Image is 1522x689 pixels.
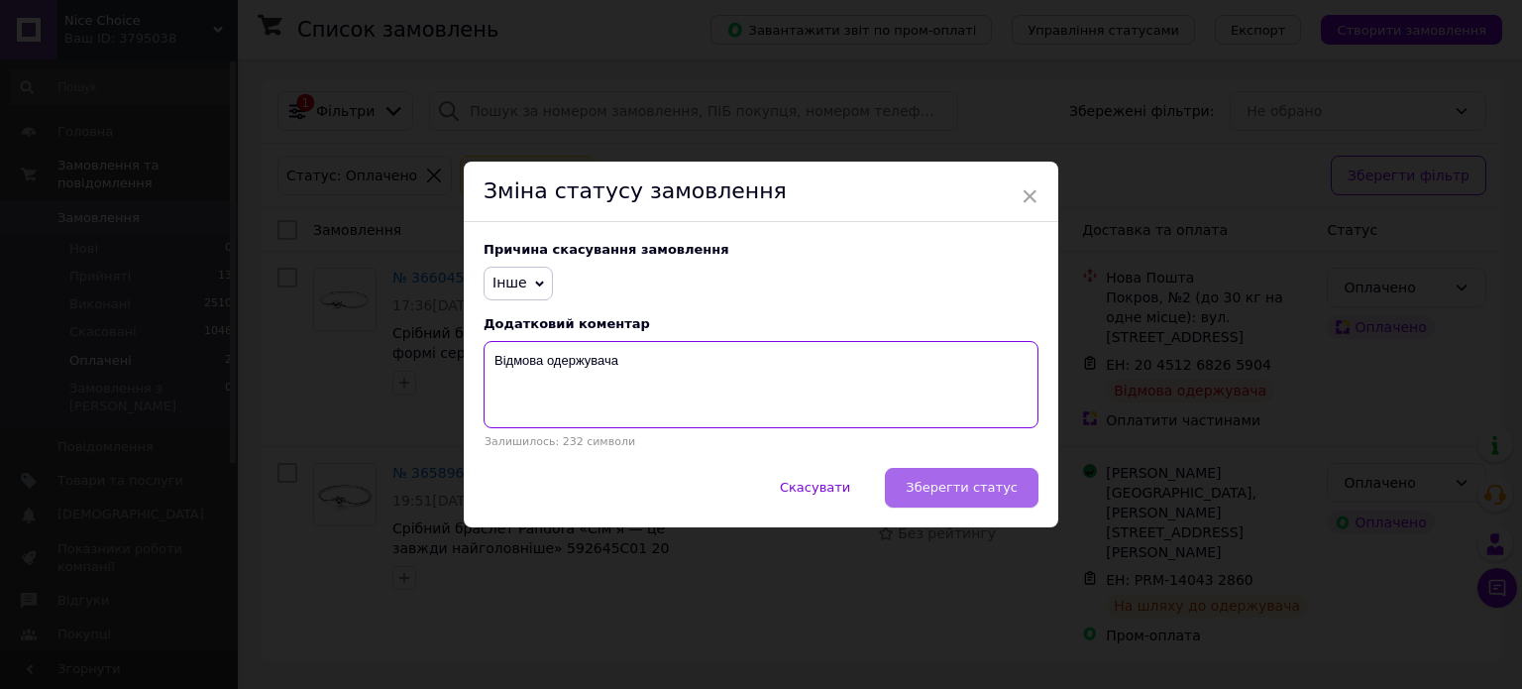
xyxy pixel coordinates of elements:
[906,480,1018,495] span: Зберегти статус
[1021,179,1038,213] span: ×
[464,162,1058,222] div: Зміна статусу замовлення
[484,435,1038,448] p: Залишилось: 232 символи
[759,468,871,508] button: Скасувати
[484,242,1038,257] div: Причина скасування замовлення
[492,275,527,290] span: Інше
[780,480,850,495] span: Скасувати
[885,468,1038,508] button: Зберегти статус
[484,316,1038,331] div: Додатковий коментар
[484,341,1038,428] textarea: Відмова одержувача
